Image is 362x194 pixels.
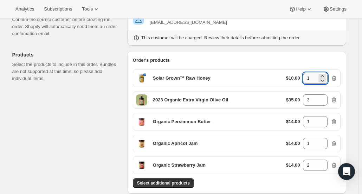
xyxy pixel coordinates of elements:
span: Help [296,6,305,12]
span: Analytics [15,6,34,12]
p: Organic Strawberry Jam [153,162,206,169]
span: Subscriptions [44,6,72,12]
button: Settings [318,4,351,14]
p: 2023 Organic Extra Virgin Olive Oil [153,96,228,103]
button: Tools [78,4,104,14]
span: [EMAIL_ADDRESS][DOMAIN_NAME] [150,20,227,25]
span: Default Title [136,160,147,171]
p: Solar Grown™ Raw Honey [153,75,211,82]
span: Default Title [136,94,147,106]
p: Products [12,51,122,58]
p: Confirm the correct customer before creating the order. Shopify will automatically send them an o... [12,16,122,37]
p: Organic Persimmon Butter [153,118,211,125]
p: This customer will be charged. Review their details before submitting the order. [141,34,301,41]
p: Organic Apricot Jam [153,140,198,147]
span: Default Title [136,73,147,84]
span: Settings [330,6,347,12]
span: Tools [82,6,93,12]
div: Open Intercom Messenger [338,163,355,180]
button: Analytics [11,4,38,14]
p: $14.00 [286,118,300,125]
button: Subscriptions [40,4,76,14]
p: Select the products to include in this order. Bundles are not supported at this time, so please a... [12,61,122,82]
p: $14.00 [286,140,300,147]
span: Default Title [136,116,147,127]
span: Select additional products [137,180,190,186]
p: $14.00 [286,162,300,169]
button: Select additional products [133,178,194,188]
p: $35.00 [286,96,300,103]
span: Order's products [133,58,170,63]
span: Sara Barbosa-Manzanete [133,13,144,25]
p: $10.00 [286,75,300,82]
button: Help [285,4,317,14]
span: Default Title [136,138,147,149]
